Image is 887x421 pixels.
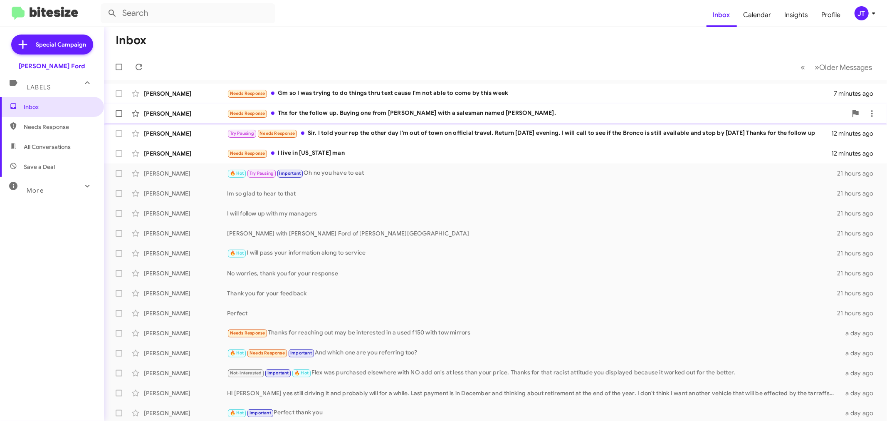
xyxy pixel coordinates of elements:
[837,209,880,218] div: 21 hours ago
[27,84,51,91] span: Labels
[227,309,837,317] div: Perfect
[144,149,227,158] div: [PERSON_NAME]
[144,209,227,218] div: [PERSON_NAME]
[819,63,872,72] span: Older Messages
[144,109,227,118] div: [PERSON_NAME]
[227,289,837,297] div: Thank you for your feedback
[227,89,834,98] div: Gm so I was trying to do things thru text cause I'm not able to come by this week
[227,189,837,198] div: Im so glad to hear to that
[116,34,146,47] h1: Inbox
[230,151,265,156] span: Needs Response
[19,62,85,70] div: [PERSON_NAME] Ford
[839,369,880,377] div: a day ago
[144,89,227,98] div: [PERSON_NAME]
[227,168,837,178] div: Oh no you have to eat
[837,189,880,198] div: 21 hours ago
[839,389,880,397] div: a day ago
[27,187,44,194] span: More
[294,370,309,376] span: 🔥 Hot
[227,408,839,418] div: Perfect thank you
[230,410,244,416] span: 🔥 Hot
[101,3,275,23] input: Search
[837,289,880,297] div: 21 hours ago
[227,328,839,338] div: Thanks for reaching out may be interested in a used f150 with tow mirrors
[227,248,837,258] div: I will pass your information along to service
[839,329,880,337] div: a day ago
[144,309,227,317] div: [PERSON_NAME]
[36,40,86,49] span: Special Campaign
[230,171,244,176] span: 🔥 Hot
[847,6,878,20] button: JT
[837,269,880,277] div: 21 hours ago
[24,123,94,131] span: Needs Response
[227,229,837,238] div: [PERSON_NAME] with [PERSON_NAME] Ford of [PERSON_NAME][GEOGRAPHIC_DATA]
[230,350,244,356] span: 🔥 Hot
[834,89,880,98] div: 7 minutes ago
[230,91,265,96] span: Needs Response
[144,349,227,357] div: [PERSON_NAME]
[227,149,831,158] div: I live in [US_STATE] man
[144,249,227,258] div: [PERSON_NAME]
[801,62,805,72] span: «
[144,389,227,397] div: [PERSON_NAME]
[839,409,880,417] div: a day ago
[227,209,837,218] div: I will follow up with my managers
[230,131,254,136] span: Try Pausing
[290,350,312,356] span: Important
[144,269,227,277] div: [PERSON_NAME]
[250,171,274,176] span: Try Pausing
[144,369,227,377] div: [PERSON_NAME]
[230,111,265,116] span: Needs Response
[250,350,285,356] span: Needs Response
[267,370,289,376] span: Important
[227,109,847,118] div: Thx for the follow up. Buying one from [PERSON_NAME] with a salesman named [PERSON_NAME].
[144,169,227,178] div: [PERSON_NAME]
[815,62,819,72] span: »
[839,349,880,357] div: a day ago
[837,229,880,238] div: 21 hours ago
[144,289,227,297] div: [PERSON_NAME]
[24,163,55,171] span: Save a Deal
[227,389,839,397] div: Hi [PERSON_NAME] yes still driving it and probably will for a while. Last payment is in December ...
[230,330,265,336] span: Needs Response
[279,171,301,176] span: Important
[144,409,227,417] div: [PERSON_NAME]
[796,59,810,76] button: Previous
[837,249,880,258] div: 21 hours ago
[227,368,839,378] div: Flex was purchased elsewhere with NO add on's at less than your price. Thanks for that racist att...
[227,129,831,138] div: Sir. I told your rep the other day I'm out of town on official travel. Return [DATE] evening. I w...
[831,149,880,158] div: 12 minutes ago
[837,169,880,178] div: 21 hours ago
[11,35,93,54] a: Special Campaign
[837,309,880,317] div: 21 hours ago
[815,3,847,27] a: Profile
[737,3,778,27] a: Calendar
[144,189,227,198] div: [PERSON_NAME]
[707,3,737,27] a: Inbox
[227,348,839,358] div: And which one are you referring too?
[778,3,815,27] a: Insights
[831,129,880,138] div: 12 minutes ago
[796,59,877,76] nav: Page navigation example
[227,269,837,277] div: No worries, thank you for your response
[810,59,877,76] button: Next
[144,229,227,238] div: [PERSON_NAME]
[144,129,227,138] div: [PERSON_NAME]
[144,329,227,337] div: [PERSON_NAME]
[259,131,295,136] span: Needs Response
[24,103,94,111] span: Inbox
[250,410,271,416] span: Important
[24,143,71,151] span: All Conversations
[855,6,869,20] div: JT
[230,370,262,376] span: Not-Interested
[230,250,244,256] span: 🔥 Hot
